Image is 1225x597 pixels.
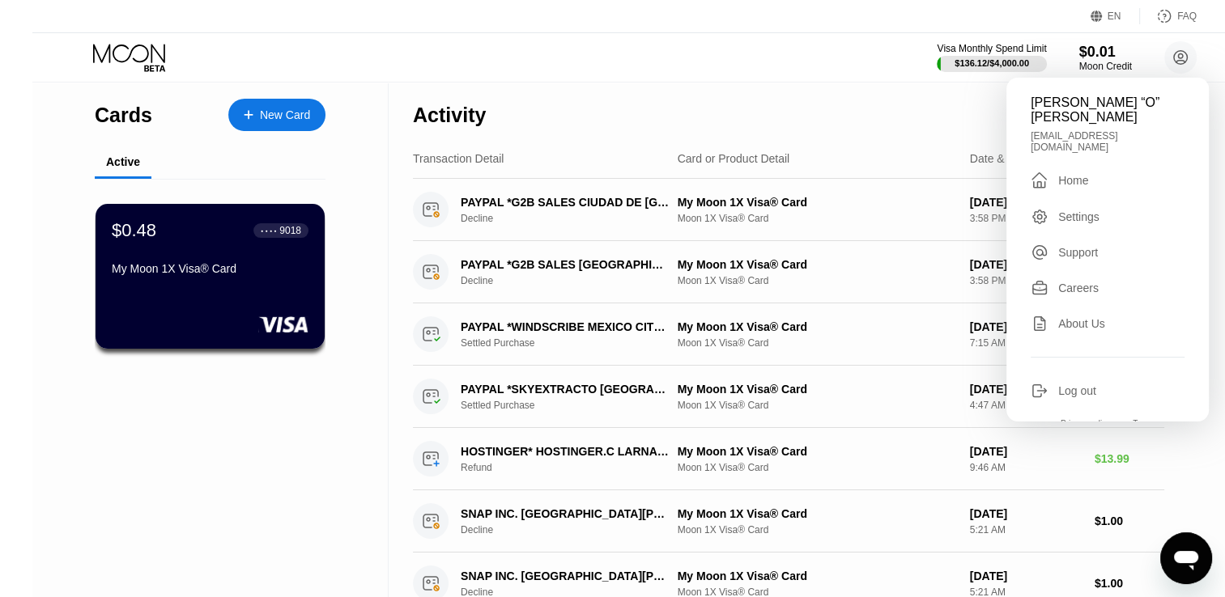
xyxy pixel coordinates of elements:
div: Terms [1133,419,1155,428]
div: PAYPAL *WINDSCRIBE MEXICO CITY MXSettled PurchaseMy Moon 1X Visa® CardMoon 1X Visa® Card[DATE]7:1... [413,303,1164,366]
div: Settled Purchase [461,337,687,349]
div: My Moon 1X Visa® Card [678,196,957,209]
div: Moon 1X Visa® Card [678,524,957,536]
div: Home [1058,174,1088,187]
div: Privacy policy [1061,419,1110,428]
div: [EMAIL_ADDRESS][DOMAIN_NAME] [1031,130,1185,153]
div: HOSTINGER* HOSTINGER.C LARNACA CY [461,445,671,458]
div: PAYPAL *SKYEXTRACTO [GEOGRAPHIC_DATA] MX [461,383,671,396]
div: PAYPAL *G2B SALES CIUDAD DE [GEOGRAPHIC_DATA]DeclineMy Moon 1X Visa® CardMoon 1X Visa® Card[DATE]... [413,179,1164,241]
div: PAYPAL *WINDSCRIBE MEXICO CITY MX [461,320,671,333]
div: $1.00 [1095,577,1164,590]
div: Settings [1031,208,1185,226]
div: Home [1031,171,1185,190]
div: PAYPAL *G2B SALES [GEOGRAPHIC_DATA] MX [461,258,671,271]
div: Settings [1058,210,1100,223]
div: PAYPAL *G2B SALES [GEOGRAPHIC_DATA] MXDeclineMy Moon 1X Visa® CardMoon 1X Visa® Card[DATE]3:58 PM... [413,241,1164,303]
div: Moon 1X Visa® Card [678,462,957,473]
div: $136.12 / $4,000.00 [955,58,1029,68]
div: Moon Credit [1079,61,1132,72]
div: $1.00 [1095,514,1164,527]
div: [DATE] [970,258,1082,271]
div: My Moon 1X Visa® Card [678,320,957,333]
div: About Us [1058,317,1105,330]
div: Decline [461,213,687,224]
div: [PERSON_NAME] “O” [PERSON_NAME] [1031,95,1185,125]
div: Refund [461,462,687,473]
div: My Moon 1X Visa® Card [678,258,957,271]
div: SNAP INC. [GEOGRAPHIC_DATA][PERSON_NAME] [461,507,671,520]
div: Support [1031,243,1185,261]
div: Active [106,155,140,168]
div: Activity [413,104,486,127]
div: 5:21 AM [970,524,1082,536]
div: About Us [1031,315,1185,332]
div: Card or Product Detail [678,152,790,165]
div: New Card [260,108,310,122]
iframe: Button to launch messaging window [1160,532,1212,584]
div: 7:15 AM [970,337,1082,349]
div: ● ● ● ● [261,228,277,233]
div: FAQ [1140,8,1197,24]
div: Log out [1031,382,1185,400]
div: Moon 1X Visa® Card [678,400,957,411]
div: SNAP INC. [GEOGRAPHIC_DATA][PERSON_NAME]DeclineMy Moon 1X Visa® CardMoon 1X Visa® Card[DATE]5:21 ... [413,490,1164,553]
div: PAYPAL *G2B SALES CIUDAD DE [GEOGRAPHIC_DATA] [461,196,671,209]
div: SNAP INC. [GEOGRAPHIC_DATA][PERSON_NAME] [461,569,671,582]
div: My Moon 1X Visa® Card [678,445,957,458]
div: My Moon 1X Visa® Card [678,383,957,396]
div:  [1031,171,1048,190]
div: EN [1091,8,1140,24]
div: [DATE] [970,196,1082,209]
div: [DATE] [970,383,1082,396]
div: Careers [1058,282,1099,294]
div: Support [1058,246,1098,259]
div: Moon 1X Visa® Card [678,275,957,286]
div: Settled Purchase [461,400,687,411]
div: Careers [1031,279,1185,297]
div: My Moon 1X Visa® Card [678,507,957,520]
div: Visa Monthly Spend Limit$136.12/$4,000.00 [937,43,1046,72]
div: Decline [461,275,687,286]
div: [DATE] [970,569,1082,582]
div: 9:46 AM [970,462,1082,473]
div: Log out [1058,384,1096,397]
div: Moon 1X Visa® Card [678,213,957,224]
div: 9018 [279,225,301,236]
div: 3:58 PM [970,275,1082,286]
div: $0.48 [112,220,156,241]
div: Moon 1X Visa® Card [678,337,957,349]
div: Cards [95,104,152,127]
div: HOSTINGER* HOSTINGER.C LARNACA CYRefundMy Moon 1X Visa® CardMoon 1X Visa® Card[DATE]9:46 AM$13.99 [413,428,1164,490]
div: 3:58 PM [970,213,1082,224]
div: $0.01Moon Credit [1079,44,1132,72]
div: [DATE] [970,445,1082,458]
div: PAYPAL *SKYEXTRACTO [GEOGRAPHIC_DATA] MXSettled PurchaseMy Moon 1X Visa® CardMoon 1X Visa® Card[D... [413,366,1164,428]
div: Transaction Detail [413,152,504,165]
div: My Moon 1X Visa® Card [112,262,308,275]
div: $0.01 [1079,44,1132,61]
div: Date & Time [970,152,1032,165]
div: New Card [228,99,325,131]
div: [DATE] [970,507,1082,520]
div: EN [1108,11,1121,22]
div: Visa Monthly Spend Limit [937,43,1046,54]
div: $0.48● ● ● ●9018My Moon 1X Visa® Card [96,204,325,349]
div: $13.99 [1095,452,1164,465]
div: Decline [461,524,687,536]
div: 4:47 AM [970,400,1082,411]
div: [DATE] [970,320,1082,333]
div: FAQ [1177,11,1197,22]
div: My Moon 1X Visa® Card [678,569,957,582]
